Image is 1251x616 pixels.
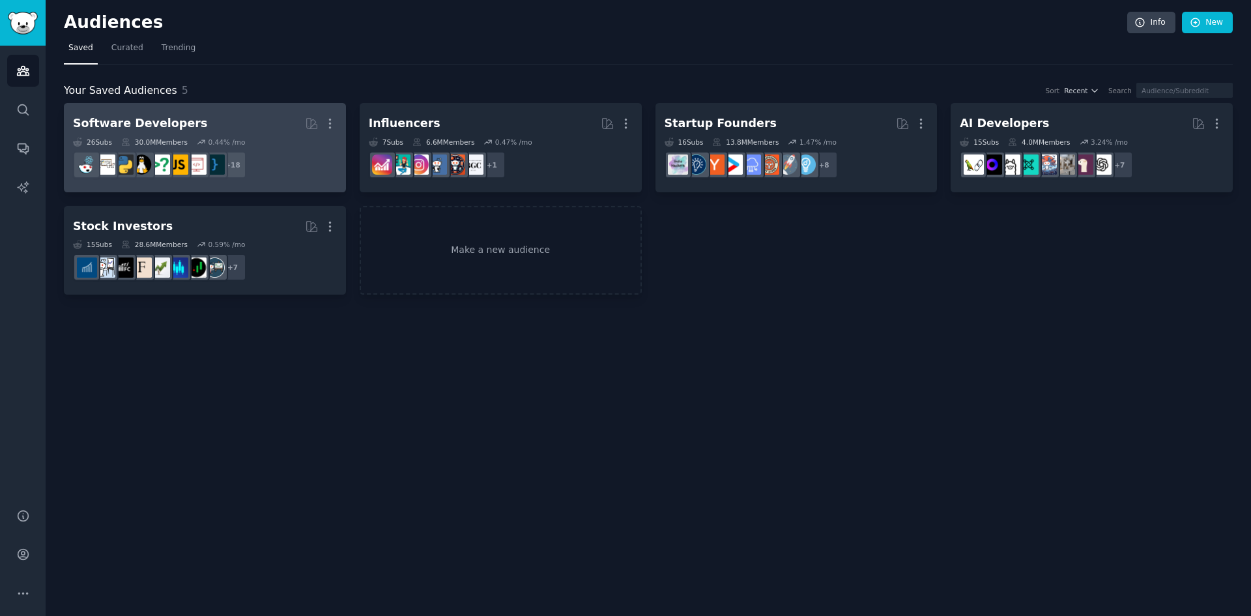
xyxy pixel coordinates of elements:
img: dividends [77,257,97,278]
div: 30.0M Members [121,138,188,147]
div: 26 Sub s [73,138,112,147]
div: Influencers [369,115,440,132]
img: Instagram [427,154,447,175]
div: 4.0M Members [1008,138,1070,147]
img: reactjs [77,154,97,175]
img: GummySearch logo [8,12,38,35]
a: Make a new audience [360,206,642,295]
img: SaaS [741,154,761,175]
img: OpenAI [1091,154,1112,175]
img: socialmedia [445,154,465,175]
div: 3.24 % /mo [1091,138,1128,147]
span: 5 [182,84,188,96]
img: indiehackers [668,154,688,175]
img: ycombinator [704,154,725,175]
img: linux [132,154,152,175]
span: Trending [162,42,195,54]
img: startup [723,154,743,175]
img: ChatGPTCoding [1055,154,1075,175]
img: FinancialCareers [113,257,134,278]
img: cscareerquestions [150,154,170,175]
img: stocks [205,257,225,278]
a: AI Developers15Subs4.0MMembers3.24% /mo+7OpenAILocalLLaMAChatGPTCodingAI_AgentsLLMDevsollamaLocal... [951,103,1233,192]
div: Search [1108,86,1132,95]
a: Startup Founders16Subs13.8MMembers1.47% /mo+8EntrepreneurstartupsEntrepreneurRideAlongSaaSstartup... [655,103,938,192]
img: LLMDevs [1018,154,1039,175]
div: 0.59 % /mo [208,240,245,249]
div: 0.47 % /mo [495,138,532,147]
a: Stock Investors15Subs28.6MMembers0.59% /mo+7stocksDaytradingStockMarketinvestingfinanceFinancialC... [64,206,346,295]
img: Entrepreneur [796,154,816,175]
span: Curated [111,42,143,54]
div: + 7 [1106,151,1133,179]
img: InstagramMarketing [409,154,429,175]
div: 1.47 % /mo [799,138,837,147]
img: investing [150,257,170,278]
div: 0.44 % /mo [208,138,245,147]
div: 7 Sub s [369,138,403,147]
img: LocalLLM [982,154,1002,175]
a: Trending [157,38,200,65]
a: Info [1127,12,1175,34]
img: Entrepreneurship [686,154,706,175]
span: Saved [68,42,93,54]
div: AI Developers [960,115,1049,132]
a: Saved [64,38,98,65]
div: Startup Founders [665,115,777,132]
div: 15 Sub s [960,138,999,147]
div: Sort [1046,86,1060,95]
a: Software Developers26Subs30.0MMembers0.44% /mo+18programmingwebdevjavascriptcscareerquestionslinu... [64,103,346,192]
div: 16 Sub s [665,138,704,147]
img: Python [113,154,134,175]
img: StockMarket [168,257,188,278]
img: programming [205,154,225,175]
button: Recent [1064,86,1099,95]
h2: Audiences [64,12,1127,33]
div: 13.8M Members [712,138,779,147]
div: 6.6M Members [412,138,474,147]
img: learnpython [95,154,115,175]
img: LangChain [964,154,984,175]
img: ollama [1000,154,1020,175]
img: webdev [186,154,207,175]
div: Stock Investors [73,218,173,235]
a: New [1182,12,1233,34]
a: Curated [107,38,148,65]
img: AI_Agents [1037,154,1057,175]
img: javascript [168,154,188,175]
img: Daytrading [186,257,207,278]
div: + 1 [478,151,506,179]
input: Audience/Subreddit [1136,83,1233,98]
div: 15 Sub s [73,240,112,249]
img: EntrepreneurRideAlong [759,154,779,175]
img: startups [777,154,798,175]
div: + 18 [219,151,246,179]
img: options [95,257,115,278]
img: InstagramGrowthTips [372,154,392,175]
div: + 8 [811,151,838,179]
div: 28.6M Members [121,240,188,249]
img: finance [132,257,152,278]
a: Influencers7Subs6.6MMembers0.47% /mo+1BeautyGuruChattersocialmediaInstagramInstagramMarketinginfl... [360,103,642,192]
img: BeautyGuruChatter [463,154,483,175]
span: Recent [1064,86,1087,95]
div: Software Developers [73,115,207,132]
div: + 7 [219,254,246,281]
img: influencermarketing [390,154,410,175]
img: LocalLLaMA [1073,154,1093,175]
span: Your Saved Audiences [64,83,177,99]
